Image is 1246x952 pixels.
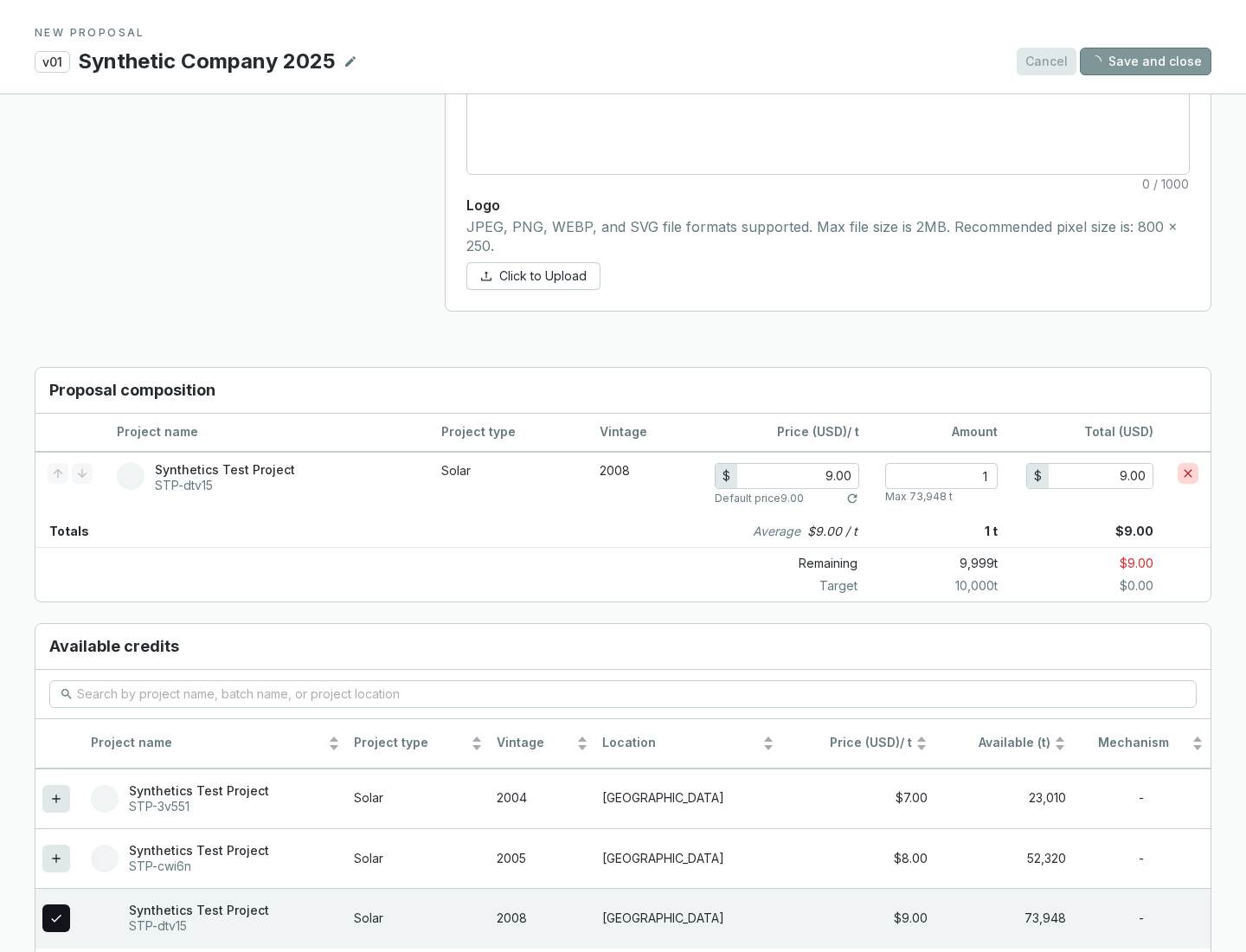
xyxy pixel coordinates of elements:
[588,452,703,516] td: 2008
[129,859,269,874] p: STP-cwi6n
[105,414,429,452] th: Project name
[35,51,70,73] p: v01
[35,26,1211,40] p: NEW PROPOSAL
[77,47,337,76] p: Synthetic Company 2025
[934,719,1073,769] th: Available (t)
[429,452,588,516] td: Solar
[788,735,912,751] span: / t
[1027,464,1049,488] div: $
[35,516,89,547] p: Totals
[466,262,601,290] button: Click to Upload
[871,551,998,576] p: 9,999 t
[788,851,928,867] div: $8.00
[1017,48,1076,75] button: Cancel
[788,910,928,927] div: $9.00
[84,719,347,769] th: Project name
[998,577,1211,595] p: $0.00
[871,414,1010,452] th: Amount
[497,735,573,751] span: Vintage
[788,790,928,807] div: $7.00
[129,783,269,799] p: Synthetics Test Project
[830,735,900,749] span: Price (USD)
[1080,735,1188,751] span: Mechanism
[1084,424,1153,439] span: Total (USD)
[129,799,269,814] p: STP-3v551
[1073,769,1211,828] td: -
[1080,48,1211,75] button: Save and close
[347,769,489,828] td: Solar
[480,270,492,282] span: upload
[35,368,1211,414] h3: Proposal composition
[1108,53,1202,70] span: Save and close
[871,577,998,595] p: 10,000 t
[490,719,595,769] th: Vintage
[602,790,774,807] p: [GEOGRAPHIC_DATA]
[602,910,774,927] p: [GEOGRAPHIC_DATA]
[77,685,1171,704] input: Search by project name, batch name, or project location
[595,719,781,769] th: Location
[155,462,295,478] p: Synthetics Test Project
[934,828,1073,888] td: 52,320
[716,464,737,488] div: $
[129,918,269,934] p: STP-dtv15
[490,828,595,888] td: 2005
[35,624,1211,670] h3: Available credits
[1073,719,1211,769] th: Mechanism
[354,735,466,751] span: Project type
[934,769,1073,828] td: 23,010
[466,218,1190,255] p: JPEG, PNG, WEBP, and SVG file formats supported. Max file size is 2MB. Recommended pixel size is:...
[347,828,489,888] td: Solar
[602,735,759,751] span: Location
[466,196,1190,215] p: Logo
[998,551,1211,576] p: $9.00
[777,424,847,439] span: Price (USD)
[129,903,269,918] p: Synthetics Test Project
[347,888,489,948] td: Solar
[941,735,1050,751] span: Available (t)
[490,769,595,828] td: 2004
[129,843,269,859] p: Synthetics Test Project
[155,478,295,493] p: STP-dtv15
[499,267,587,285] span: Click to Upload
[715,492,804,505] p: Default price 9.00
[347,719,489,769] th: Project type
[1073,828,1211,888] td: -
[885,490,953,504] p: Max 73,948 t
[490,888,595,948] td: 2008
[998,516,1211,547] p: $9.00
[429,414,588,452] th: Project type
[934,888,1073,948] td: 73,948
[716,577,871,595] p: Target
[588,414,703,452] th: Vintage
[703,414,871,452] th: / t
[807,523,857,540] p: $9.00 / t
[1073,888,1211,948] td: -
[753,523,800,540] i: Average
[602,851,774,867] p: [GEOGRAPHIC_DATA]
[716,551,871,576] p: Remaining
[1087,53,1103,69] span: loading
[871,516,998,547] p: 1 t
[91,735,324,751] span: Project name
